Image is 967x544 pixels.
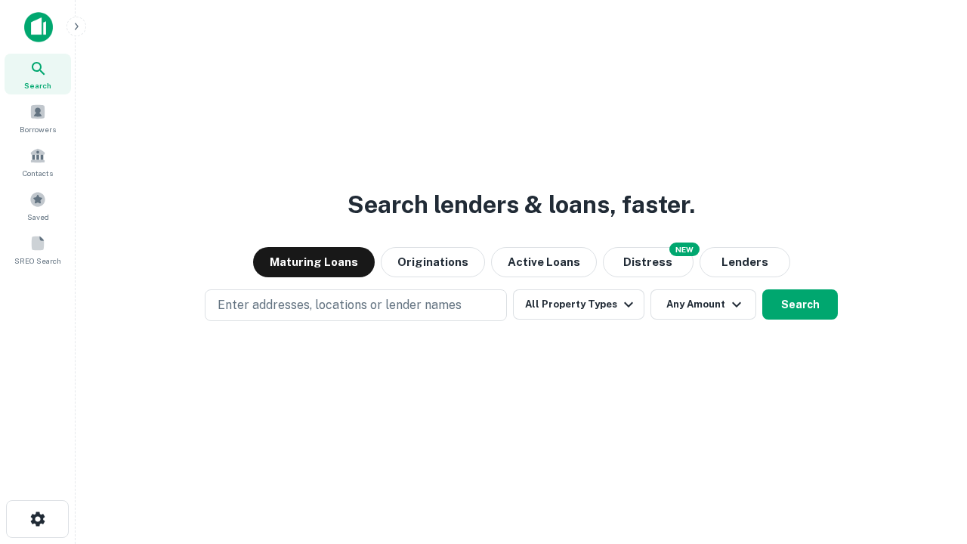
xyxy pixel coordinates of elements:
[5,185,71,226] a: Saved
[762,289,838,320] button: Search
[5,54,71,94] a: Search
[650,289,756,320] button: Any Amount
[253,247,375,277] button: Maturing Loans
[491,247,597,277] button: Active Loans
[669,243,700,256] div: NEW
[24,79,51,91] span: Search
[513,289,644,320] button: All Property Types
[24,12,53,42] img: capitalize-icon.png
[20,123,56,135] span: Borrowers
[700,247,790,277] button: Lenders
[23,167,53,179] span: Contacts
[5,97,71,138] a: Borrowers
[27,211,49,223] span: Saved
[205,289,507,321] button: Enter addresses, locations or lender names
[381,247,485,277] button: Originations
[5,229,71,270] a: SREO Search
[603,247,694,277] button: Search distressed loans with lien and other non-mortgage details.
[348,187,695,223] h3: Search lenders & loans, faster.
[891,423,967,496] iframe: Chat Widget
[218,296,462,314] p: Enter addresses, locations or lender names
[14,255,61,267] span: SREO Search
[5,141,71,182] a: Contacts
